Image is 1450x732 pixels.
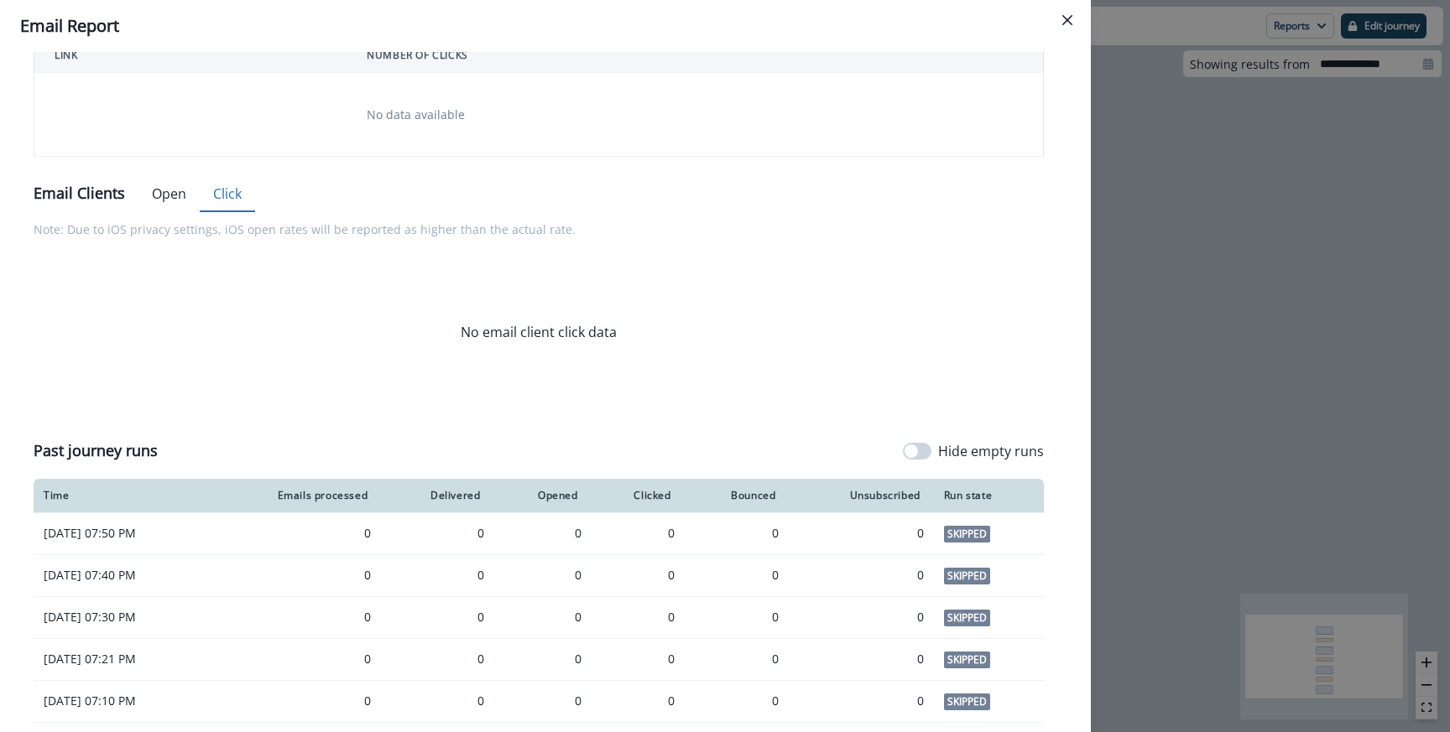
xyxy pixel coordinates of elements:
div: 0 [695,651,780,667]
p: Hide empty runs [938,441,1044,461]
th: NUMBER OF CLICKS [347,39,1043,73]
div: Unsubscribed [799,489,923,502]
div: 0 [391,651,483,667]
button: Click [200,177,255,212]
div: 0 [504,567,582,584]
div: Run state [944,489,1034,502]
div: Email Report [20,13,1071,39]
div: 0 [602,567,675,584]
div: 0 [799,693,923,709]
div: 0 [391,525,483,542]
div: 0 [504,525,582,542]
div: Bounced [695,489,780,502]
p: Past journey runs [34,439,158,462]
div: 0 [799,651,923,667]
div: 0 [391,693,483,709]
div: No email client click data [34,248,1044,416]
div: 0 [602,525,675,542]
p: [DATE] 07:10 PM [44,693,196,709]
div: 0 [602,651,675,667]
div: 0 [504,651,582,667]
div: 0 [216,567,371,584]
p: [DATE] 07:30 PM [44,609,196,626]
p: Email Clients [34,182,125,205]
div: Emails processed [216,489,371,502]
span: Skipped [944,526,990,543]
div: 0 [216,693,371,709]
div: 0 [504,693,582,709]
p: Note: Due to iOS privacy settings, iOS open rates will be reported as higher than the actual rate. [34,210,1044,248]
div: 0 [504,609,582,626]
button: Open [138,177,200,212]
div: 0 [216,525,371,542]
span: Skipped [944,693,990,710]
div: 0 [695,693,780,709]
p: [DATE] 07:40 PM [44,567,196,584]
div: 0 [602,609,675,626]
div: 0 [391,609,483,626]
div: Clicked [602,489,675,502]
div: 0 [799,525,923,542]
div: Delivered [391,489,483,502]
p: [DATE] 07:21 PM [44,651,196,667]
div: 0 [695,567,780,584]
div: 0 [799,609,923,626]
div: Time [44,489,196,502]
div: 0 [216,609,371,626]
button: Close [1054,7,1081,34]
td: No data available [347,73,1043,157]
div: 0 [216,651,371,667]
div: 0 [799,567,923,584]
p: [DATE] 07:50 PM [44,525,196,542]
div: 0 [695,609,780,626]
div: 0 [695,525,780,542]
div: Opened [504,489,582,502]
span: Skipped [944,568,990,584]
span: Skipped [944,652,990,668]
span: Skipped [944,610,990,626]
div: 0 [602,693,675,709]
th: LINK [34,39,347,73]
div: 0 [391,567,483,584]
